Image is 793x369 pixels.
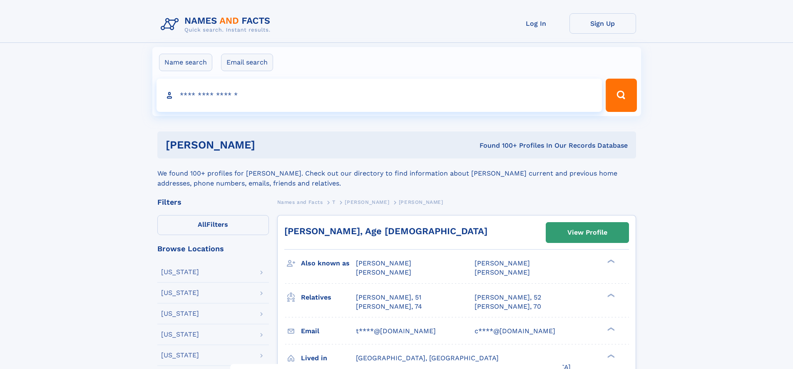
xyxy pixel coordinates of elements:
[345,197,389,207] a: [PERSON_NAME]
[157,158,636,188] div: We found 100+ profiles for [PERSON_NAME]. Check out our directory to find information about [PERS...
[161,290,199,296] div: [US_STATE]
[161,310,199,317] div: [US_STATE]
[161,352,199,359] div: [US_STATE]
[198,220,206,228] span: All
[332,199,336,205] span: T
[475,302,541,311] a: [PERSON_NAME], 70
[569,13,636,34] a: Sign Up
[301,324,356,338] h3: Email
[301,290,356,305] h3: Relatives
[356,354,499,362] span: [GEOGRAPHIC_DATA], [GEOGRAPHIC_DATA]
[301,256,356,270] h3: Also known as
[332,197,336,207] a: T
[221,54,273,71] label: Email search
[284,226,487,236] a: [PERSON_NAME], Age [DEMOGRAPHIC_DATA]
[605,259,615,264] div: ❯
[475,259,530,267] span: [PERSON_NAME]
[157,215,269,235] label: Filters
[356,268,411,276] span: [PERSON_NAME]
[475,268,530,276] span: [PERSON_NAME]
[606,79,636,112] button: Search Button
[367,141,628,150] div: Found 100+ Profiles In Our Records Database
[157,13,277,36] img: Logo Names and Facts
[399,199,443,205] span: [PERSON_NAME]
[605,292,615,298] div: ❯
[166,140,368,150] h1: [PERSON_NAME]
[356,293,421,302] a: [PERSON_NAME], 51
[356,302,422,311] a: [PERSON_NAME], 74
[605,326,615,332] div: ❯
[157,245,269,253] div: Browse Locations
[605,353,615,359] div: ❯
[503,13,569,34] a: Log In
[356,259,411,267] span: [PERSON_NAME]
[157,79,602,112] input: search input
[159,54,212,71] label: Name search
[277,197,323,207] a: Names and Facts
[475,293,541,302] a: [PERSON_NAME], 52
[161,269,199,275] div: [US_STATE]
[345,199,389,205] span: [PERSON_NAME]
[301,351,356,365] h3: Lived in
[546,223,629,243] a: View Profile
[157,198,269,206] div: Filters
[567,223,607,242] div: View Profile
[161,331,199,338] div: [US_STATE]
